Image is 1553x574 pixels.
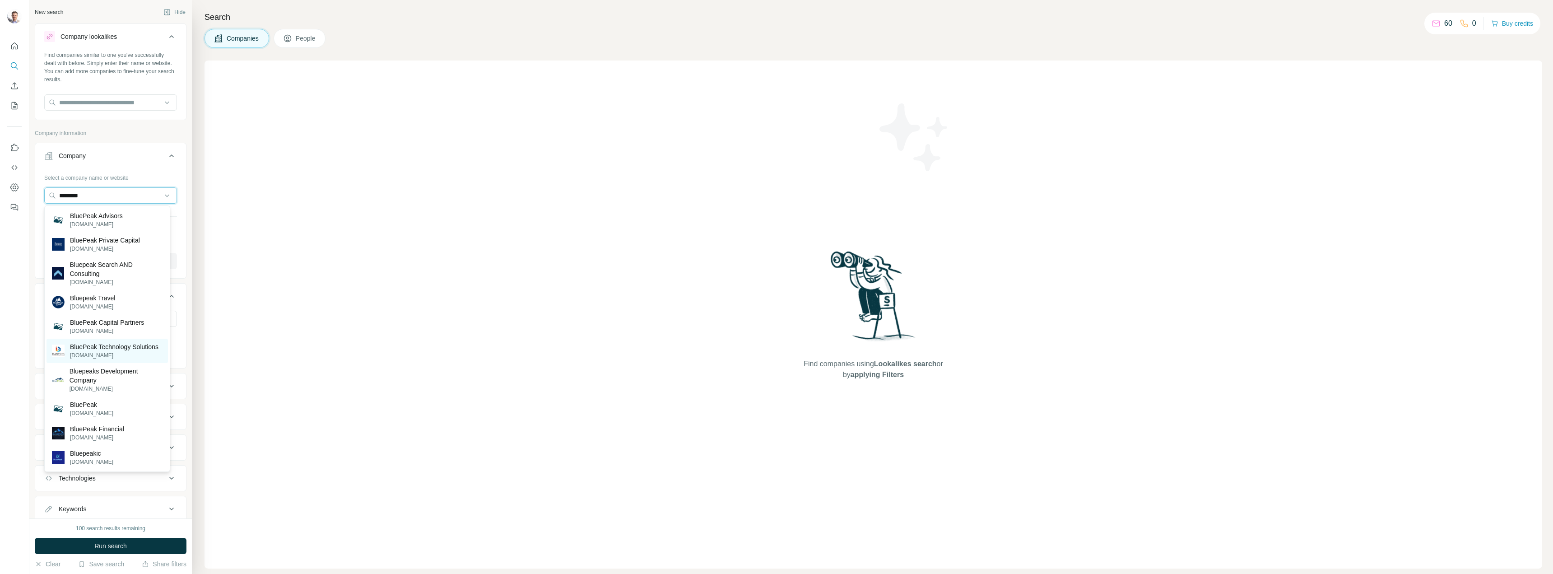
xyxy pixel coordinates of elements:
[296,34,316,43] span: People
[70,351,158,359] p: [DOMAIN_NAME]
[70,425,124,434] p: BluePeak Financial
[70,385,163,393] p: [DOMAIN_NAME]
[851,371,904,378] span: applying Filters
[35,498,186,520] button: Keywords
[70,342,158,351] p: BluePeak Technology Solutions
[35,406,186,428] button: Annual revenue ($)
[801,359,945,380] span: Find companies using or by
[52,451,65,464] img: Bluepeakic
[874,97,955,178] img: Surfe Illustration - Stars
[35,285,186,311] button: Industry1
[52,296,65,308] img: Bluepeak Travel
[142,560,186,569] button: Share filters
[59,504,86,513] div: Keywords
[70,409,113,417] p: [DOMAIN_NAME]
[7,179,22,196] button: Dashboard
[35,538,186,554] button: Run search
[35,8,63,16] div: New search
[52,374,64,386] img: Bluepeaks Development Company
[205,11,1542,23] h4: Search
[70,318,144,327] p: BluePeak Capital Partners
[70,245,140,253] p: [DOMAIN_NAME]
[78,560,124,569] button: Save search
[70,236,140,245] p: BluePeak Private Capital
[1444,18,1452,29] p: 60
[70,400,113,409] p: BluePeak
[227,34,260,43] span: Companies
[59,474,96,483] div: Technologies
[70,327,144,335] p: [DOMAIN_NAME]
[1472,18,1476,29] p: 0
[94,541,127,551] span: Run search
[70,260,163,278] p: Bluepeak Search AND Consulting
[874,360,937,368] span: Lookalikes search
[7,38,22,54] button: Quick start
[52,214,65,226] img: BluePeak Advisors
[7,78,22,94] button: Enrich CSV
[70,449,113,458] p: Bluepeakic
[70,434,124,442] p: [DOMAIN_NAME]
[35,26,186,51] button: Company lookalikes
[70,294,115,303] p: Bluepeak Travel
[35,129,186,137] p: Company information
[52,320,65,333] img: BluePeak Capital Partners
[70,303,115,311] p: [DOMAIN_NAME]
[52,345,65,357] img: BluePeak Technology Solutions
[52,267,64,279] img: Bluepeak Search AND Consulting
[52,238,65,251] img: BluePeak Private Capital
[157,5,192,19] button: Hide
[52,427,65,439] img: BluePeak Financial
[70,458,113,466] p: [DOMAIN_NAME]
[70,278,163,286] p: [DOMAIN_NAME]
[7,9,22,23] img: Avatar
[70,220,123,229] p: [DOMAIN_NAME]
[70,367,163,385] p: Bluepeaks Development Company
[44,51,177,84] div: Find companies similar to one you've successfully dealt with before. Simply enter their name or w...
[35,560,60,569] button: Clear
[76,524,145,532] div: 100 search results remaining
[7,58,22,74] button: Search
[827,249,921,350] img: Surfe Illustration - Woman searching with binoculars
[44,170,177,182] div: Select a company name or website
[52,402,65,415] img: BluePeak
[59,151,86,160] div: Company
[7,98,22,114] button: My lists
[1491,17,1533,30] button: Buy credits
[35,467,186,489] button: Technologies
[70,211,123,220] p: BluePeak Advisors
[35,437,186,458] button: Employees (size)
[7,159,22,176] button: Use Surfe API
[35,145,186,170] button: Company
[35,375,186,397] button: HQ location
[60,32,117,41] div: Company lookalikes
[7,140,22,156] button: Use Surfe on LinkedIn
[7,199,22,215] button: Feedback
